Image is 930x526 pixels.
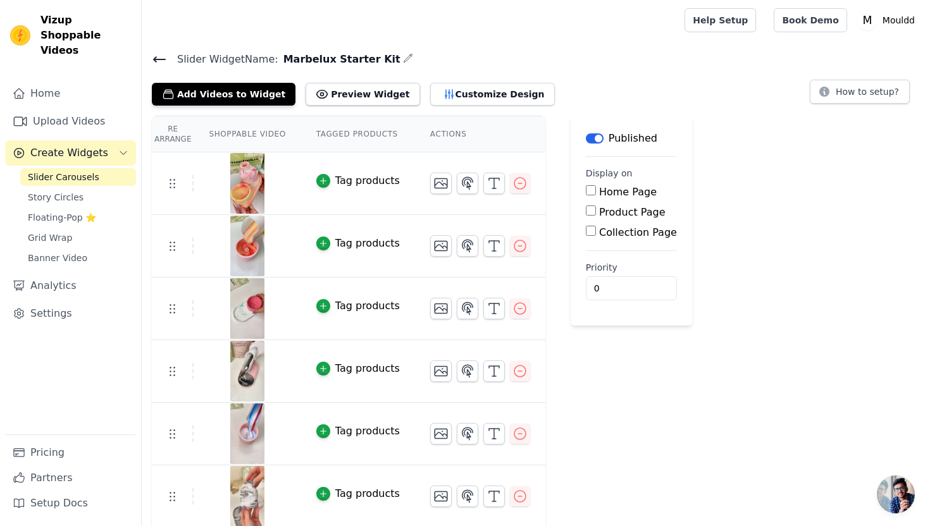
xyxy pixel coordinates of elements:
a: Home [5,81,136,106]
button: Change Thumbnail [430,486,452,507]
span: Slider Widget Name: [167,52,278,67]
a: Grid Wrap [20,229,136,247]
span: Create Widgets [30,145,108,161]
button: Tag products [316,173,400,188]
img: Vizup [10,25,30,46]
button: Change Thumbnail [430,235,452,257]
th: Shoppable Video [194,116,301,152]
a: Slider Carousels [20,168,136,186]
th: Tagged Products [301,116,415,152]
button: Tag products [316,236,400,251]
button: Change Thumbnail [430,173,452,194]
div: Tag products [335,486,400,501]
button: Tag products [316,361,400,376]
p: Mouldd [877,9,920,32]
text: M [862,14,872,27]
a: Help Setup [685,8,756,32]
div: Tag products [335,361,400,376]
span: Slider Carousels [28,171,99,183]
button: How to setup? [810,80,910,104]
a: Analytics [5,273,136,298]
button: Tag products [316,486,400,501]
a: Story Circles [20,188,136,206]
label: Priority [586,261,677,274]
span: Vizup Shoppable Videos [40,13,131,58]
button: Customize Design [430,83,555,106]
p: Published [609,131,657,146]
a: Upload Videos [5,109,136,134]
span: Grid Wrap [28,231,72,244]
button: Tag products [316,424,400,439]
img: tn-3de4a5677f5d4a1eb1f8f0971c3b1287.png [230,403,265,464]
th: Re Arrange [152,116,194,152]
span: Marbelux Starter Kit [278,52,400,67]
button: Tag products [316,298,400,314]
a: How to setup? [810,89,910,101]
button: Add Videos to Widget [152,83,295,106]
a: Book Demo [774,8,846,32]
img: tn-cf16c24de3ad442f80cd69f428896091.png [230,341,265,401]
label: Product Page [599,206,666,218]
div: Tag products [335,424,400,439]
a: Settings [5,301,136,326]
button: M Mouldd [857,9,920,32]
button: Create Widgets [5,140,136,166]
img: tn-892088b6273541dbae4bb382b09f6974.png [230,278,265,339]
span: Story Circles [28,191,84,204]
button: Preview Widget [306,83,419,106]
div: Open chat [877,475,915,513]
label: Collection Page [599,226,677,238]
a: Floating-Pop ⭐ [20,209,136,226]
span: Banner Video [28,252,87,264]
label: Home Page [599,186,657,198]
div: Tag products [335,173,400,188]
img: tn-760d456995b446368408a8505f92c9f9.png [230,216,265,276]
button: Change Thumbnail [430,360,452,382]
div: Tag products [335,236,400,251]
a: Banner Video [20,249,136,267]
button: Change Thumbnail [430,298,452,319]
a: Pricing [5,440,136,465]
div: Tag products [335,298,400,314]
button: Change Thumbnail [430,423,452,444]
a: Setup Docs [5,491,136,516]
legend: Display on [586,167,633,180]
a: Partners [5,465,136,491]
span: Floating-Pop ⭐ [28,211,96,224]
th: Actions [415,116,545,152]
div: Edit Name [403,51,413,68]
img: tn-dd1c4ff77ef846c9b524e79476309236.png [230,153,265,214]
